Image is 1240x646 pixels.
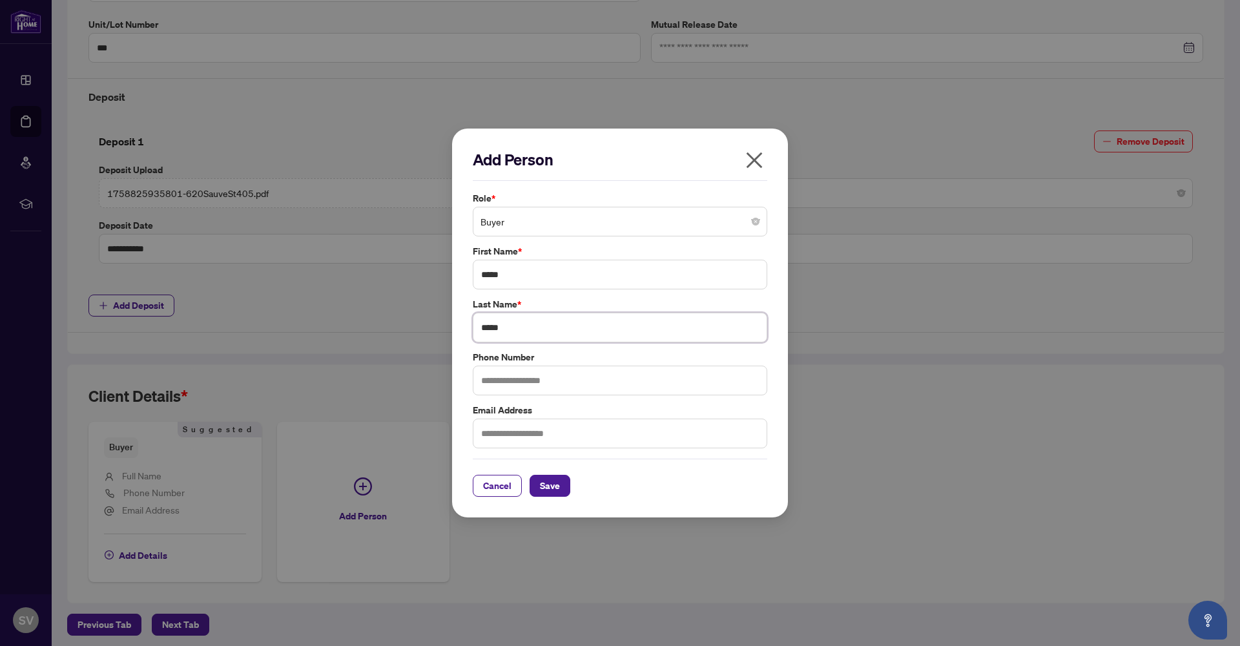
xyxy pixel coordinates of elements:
[540,475,560,496] span: Save
[473,297,767,311] label: Last Name
[752,218,759,225] span: close-circle
[473,475,522,497] button: Cancel
[473,403,767,417] label: Email Address
[473,244,767,258] label: First Name
[1188,601,1227,640] button: Open asap
[530,475,570,497] button: Save
[473,350,767,364] label: Phone Number
[473,149,767,170] h2: Add Person
[480,209,759,234] span: Buyer
[744,150,765,171] span: close
[483,475,512,496] span: Cancel
[473,191,767,205] label: Role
